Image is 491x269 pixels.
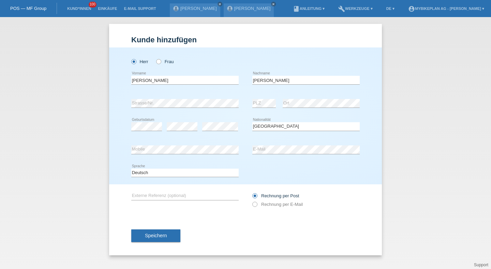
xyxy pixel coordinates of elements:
[89,2,97,8] span: 100
[131,36,360,44] h1: Kunde hinzufügen
[218,2,222,6] a: close
[289,6,328,11] a: bookAnleitung ▾
[272,2,275,6] i: close
[474,263,488,267] a: Support
[131,59,136,63] input: Herr
[252,193,257,202] input: Rechnung per Post
[94,6,120,11] a: Einkäufe
[121,6,160,11] a: E-Mail Support
[145,233,167,238] span: Speichern
[335,6,376,11] a: buildWerkzeuge ▾
[293,5,300,12] i: book
[131,229,180,242] button: Speichern
[180,6,217,11] a: [PERSON_NAME]
[252,202,257,210] input: Rechnung per E-Mail
[252,202,303,207] label: Rechnung per E-Mail
[408,5,415,12] i: account_circle
[234,6,271,11] a: [PERSON_NAME]
[252,193,299,198] label: Rechnung per Post
[131,59,148,64] label: Herr
[156,59,174,64] label: Frau
[338,5,345,12] i: build
[64,6,94,11] a: Kund*innen
[271,2,276,6] a: close
[383,6,398,11] a: DE ▾
[156,59,161,63] input: Frau
[10,6,46,11] a: POS — MF Group
[405,6,488,11] a: account_circleMybikeplan AG - [PERSON_NAME] ▾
